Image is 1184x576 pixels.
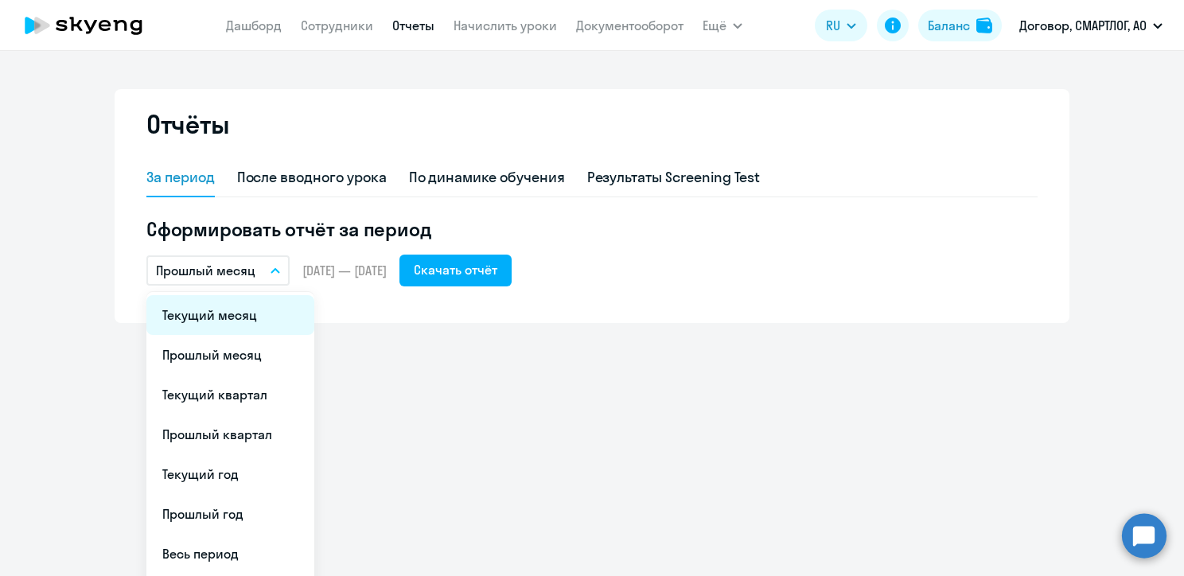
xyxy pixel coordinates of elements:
[928,16,970,35] div: Баланс
[237,167,387,188] div: После вводного урока
[399,255,512,286] button: Скачать отчёт
[703,10,742,41] button: Ещё
[392,18,434,33] a: Отчеты
[146,108,229,140] h2: Отчёты
[703,16,726,35] span: Ещё
[918,10,1002,41] button: Балансbalance
[414,260,497,279] div: Скачать отчёт
[226,18,282,33] a: Дашборд
[587,167,761,188] div: Результаты Screening Test
[576,18,684,33] a: Документооборот
[301,18,373,33] a: Сотрудники
[976,18,992,33] img: balance
[826,16,840,35] span: RU
[146,167,215,188] div: За период
[146,216,1038,242] h5: Сформировать отчёт за период
[1011,6,1170,45] button: Договор, СМАРТЛОГ, АО
[302,262,387,279] span: [DATE] — [DATE]
[146,255,290,286] button: Прошлый месяц
[409,167,565,188] div: По динамике обучения
[815,10,867,41] button: RU
[454,18,557,33] a: Начислить уроки
[1019,16,1147,35] p: Договор, СМАРТЛОГ, АО
[156,261,255,280] p: Прошлый месяц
